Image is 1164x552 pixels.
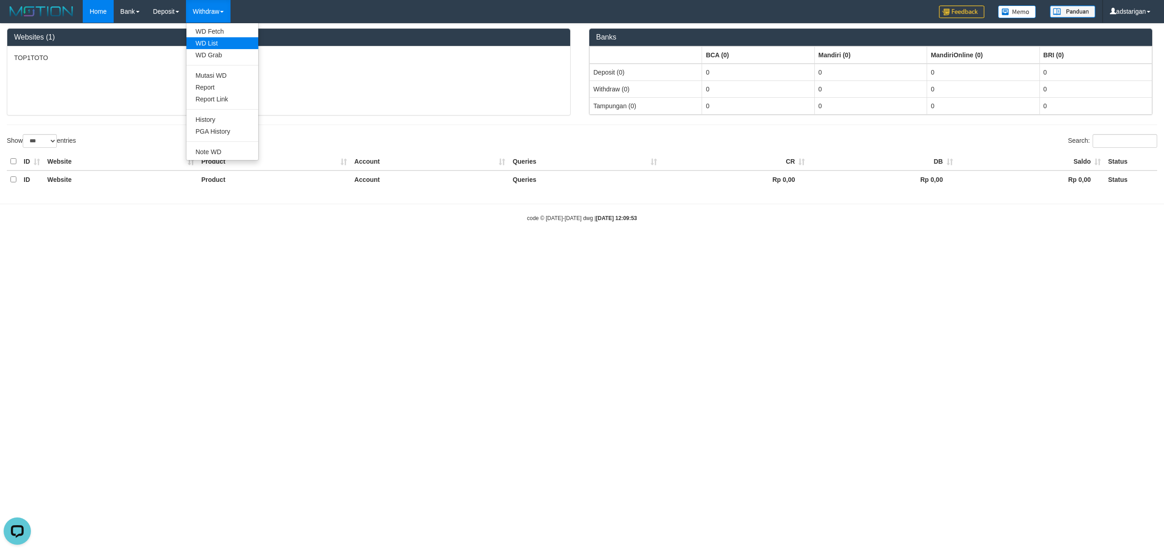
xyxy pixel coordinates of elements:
img: Button%20Memo.svg [998,5,1036,18]
td: 0 [702,80,814,97]
th: DB [808,153,956,171]
select: Showentries [23,134,57,148]
td: 0 [814,64,927,81]
a: WD Fetch [186,25,258,37]
td: Tampungan (0) [590,97,702,114]
a: WD Grab [186,49,258,61]
th: Queries [509,171,661,188]
a: PGA History [186,125,258,137]
th: Status [1104,171,1157,188]
td: Withdraw (0) [590,80,702,97]
h3: Websites (1) [14,33,563,41]
th: Group: activate to sort column ascending [702,46,814,64]
img: panduan.png [1050,5,1095,18]
th: Product [198,153,351,171]
th: Rp 0,00 [957,171,1104,188]
img: MOTION_logo.png [7,5,76,18]
label: Show entries [7,134,76,148]
th: Website [44,171,198,188]
a: History [186,114,258,125]
button: Open LiveChat chat widget [4,4,31,31]
img: Feedback.jpg [939,5,984,18]
th: Website [44,153,198,171]
td: 0 [927,80,1039,97]
td: 0 [814,80,927,97]
th: Group: activate to sort column ascending [590,46,702,64]
td: 0 [927,97,1039,114]
th: ID [20,171,44,188]
input: Search: [1093,134,1157,148]
th: Account [351,153,509,171]
th: Product [198,171,351,188]
th: Rp 0,00 [661,171,808,188]
td: 0 [814,97,927,114]
th: Queries [509,153,661,171]
th: CR [661,153,808,171]
th: Account [351,171,509,188]
th: Status [1104,153,1157,171]
th: Rp 0,00 [808,171,956,188]
th: Group: activate to sort column ascending [927,46,1039,64]
a: Report [186,81,258,93]
td: 0 [1039,97,1152,114]
th: Saldo [957,153,1104,171]
th: Group: activate to sort column ascending [1039,46,1152,64]
h3: Banks [596,33,1145,41]
a: Mutasi WD [186,70,258,81]
td: 0 [1039,64,1152,81]
label: Search: [1068,134,1157,148]
th: ID [20,153,44,171]
small: code © [DATE]-[DATE] dwg | [527,215,637,221]
a: WD List [186,37,258,49]
td: 0 [702,97,814,114]
p: TOP1TOTO [14,53,563,62]
strong: [DATE] 12:09:53 [596,215,637,221]
a: Note WD [186,146,258,158]
a: Report Link [186,93,258,105]
td: 0 [702,64,814,81]
td: 0 [1039,80,1152,97]
th: Group: activate to sort column ascending [814,46,927,64]
td: Deposit (0) [590,64,702,81]
td: 0 [927,64,1039,81]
